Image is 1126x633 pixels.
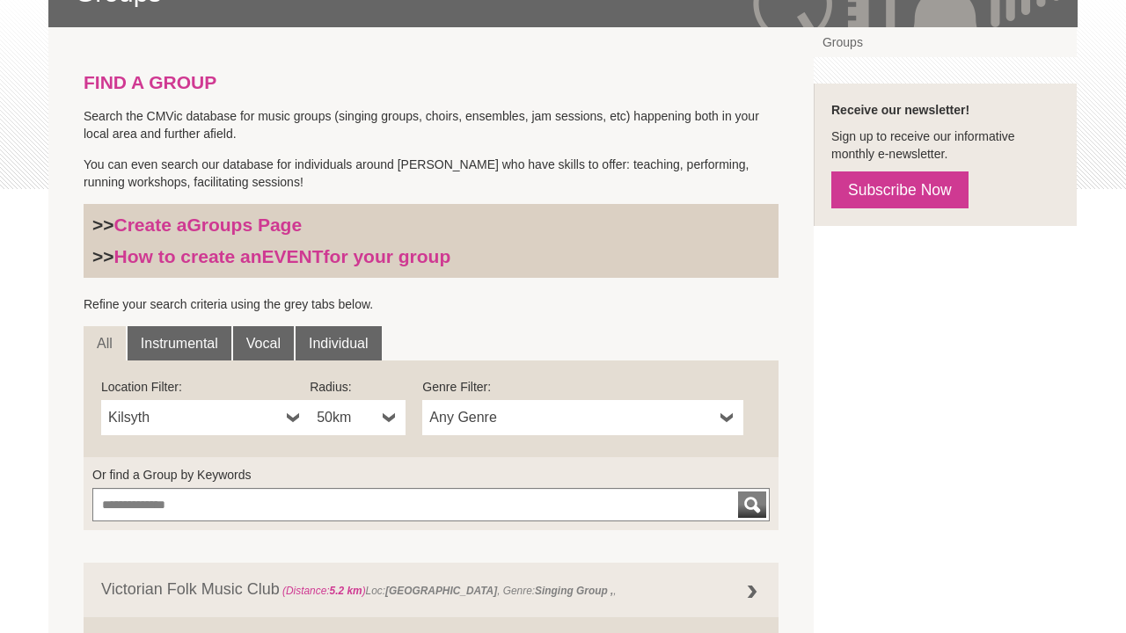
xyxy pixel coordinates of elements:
a: All [84,326,126,361]
span: Any Genre [429,407,713,428]
p: Sign up to receive our informative monthly e-newsletter. [831,127,1059,163]
label: Genre Filter: [422,378,743,396]
p: Refine your search criteria using the grey tabs below. [84,295,779,313]
strong: EVENT [262,246,324,266]
a: Kilsyth [101,400,310,435]
span: Kilsyth [108,407,280,428]
span: 50km [317,407,376,428]
label: Or find a Group by Keywords [92,466,770,484]
strong: 5.2 km [330,585,362,597]
p: Search the CMVic database for music groups (singing groups, choirs, ensembles, jam sessions, etc)... [84,107,779,142]
h3: >> [92,214,770,236]
strong: Groups Page [186,215,302,235]
a: Instrumental [128,326,231,361]
a: Individual [296,326,382,361]
strong: Receive our newsletter! [831,103,969,117]
a: Any Genre [422,400,743,435]
strong: [GEOGRAPHIC_DATA] [385,585,497,597]
a: Subscribe Now [831,171,969,208]
a: Create aGroups Page [114,215,303,235]
label: Radius: [310,378,406,396]
a: Groups [814,27,1077,57]
span: (Distance: ) [282,585,366,597]
strong: Singing Group , [535,585,613,597]
a: 50km [310,400,406,435]
span: Loc: , Genre: , [280,585,617,597]
label: Location Filter: [101,378,310,396]
p: You can even search our database for individuals around [PERSON_NAME] who have skills to offer: t... [84,156,779,191]
a: Victorian Folk Music Club (Distance:5.2 km)Loc:[GEOGRAPHIC_DATA], Genre:Singing Group ,, [84,563,779,617]
a: How to create anEVENTfor your group [114,246,451,266]
h3: >> [92,245,770,268]
a: Vocal [233,326,294,361]
strong: FIND A GROUP [84,72,216,92]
